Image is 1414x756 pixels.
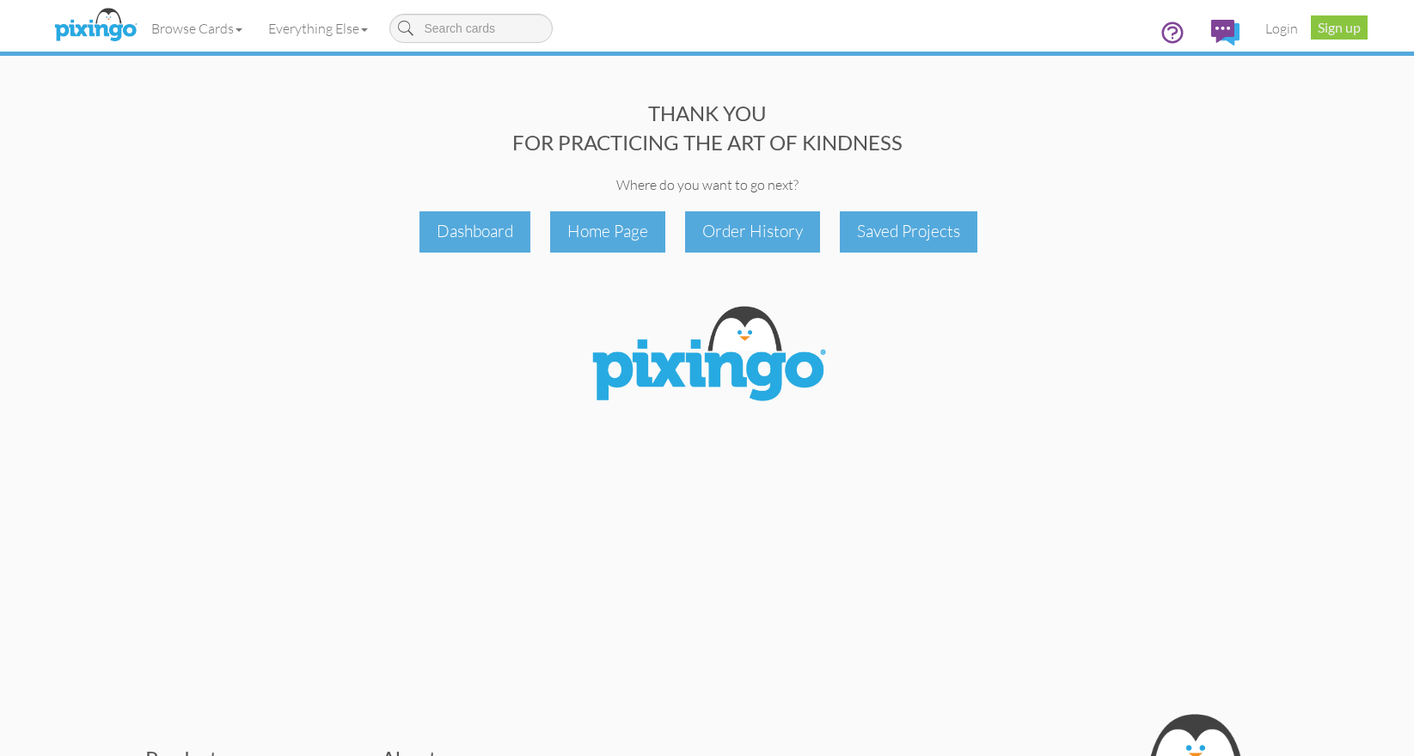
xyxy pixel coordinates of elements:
[1311,15,1368,40] a: Sign up
[389,14,553,43] input: Search cards
[685,211,820,252] div: Order History
[419,211,530,252] div: Dashboard
[138,7,255,50] a: Browse Cards
[47,175,1368,195] div: Where do you want to go next?
[1211,20,1240,46] img: comments.svg
[47,99,1368,158] div: THANK YOU FOR PRACTICING THE ART OF KINDNESS
[50,4,141,47] img: pixingo logo
[550,211,665,252] div: Home Page
[578,296,836,418] img: Pixingo Logo
[1252,7,1311,50] a: Login
[255,7,381,50] a: Everything Else
[1413,755,1414,756] iframe: Chat
[840,211,977,252] div: Saved Projects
